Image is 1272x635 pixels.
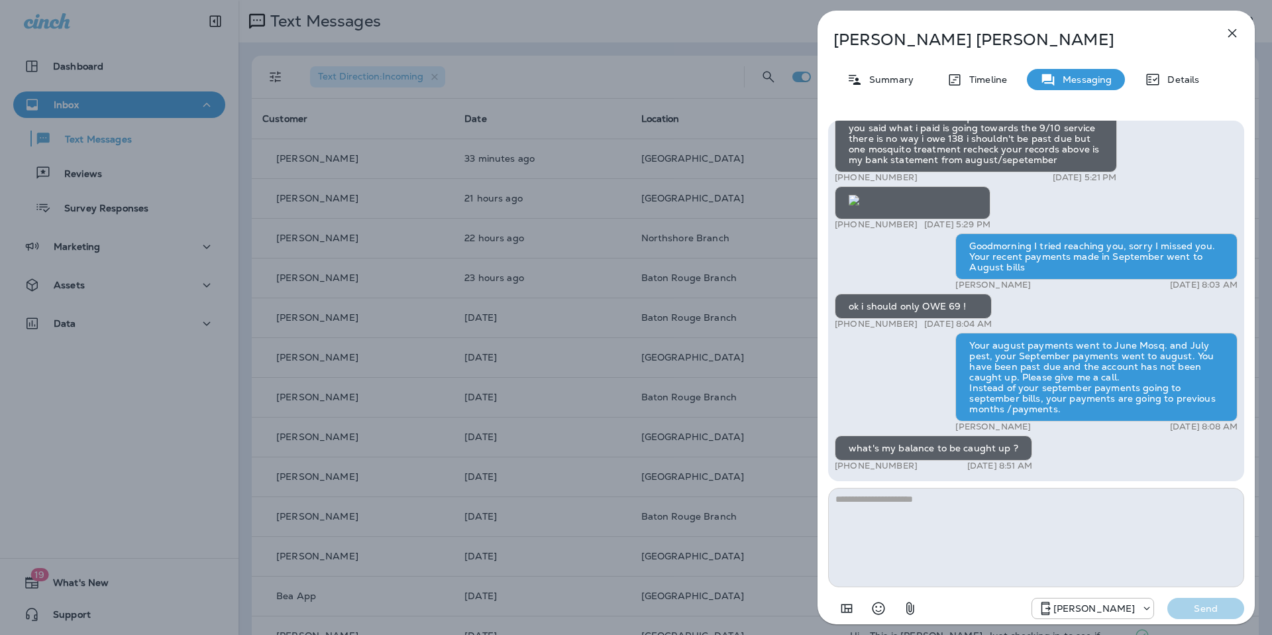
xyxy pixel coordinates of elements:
[863,74,914,85] p: Summary
[833,595,860,622] button: Add in a premade template
[955,422,1031,432] p: [PERSON_NAME]
[955,280,1031,290] p: [PERSON_NAME]
[835,435,1032,461] div: what's my balance to be caught up ?
[835,294,992,319] div: ok i should only OWE 69 !
[1056,74,1112,85] p: Messaging
[835,319,918,329] p: [PHONE_NUMBER]
[835,105,1117,172] div: there shouldn't be 3 mosquitos services there and if you said what i paid is going towards the 9/...
[1161,74,1199,85] p: Details
[1170,422,1238,432] p: [DATE] 8:08 AM
[1170,280,1238,290] p: [DATE] 8:03 AM
[924,219,990,230] p: [DATE] 5:29 PM
[835,219,918,230] p: [PHONE_NUMBER]
[963,74,1007,85] p: Timeline
[955,333,1238,422] div: Your august payments went to June Mosq. and July pest, your September payments went to august. Yo...
[849,195,859,205] img: twilio-download
[833,30,1195,49] p: [PERSON_NAME] [PERSON_NAME]
[835,172,918,183] p: [PHONE_NUMBER]
[1053,603,1136,614] p: [PERSON_NAME]
[835,461,918,471] p: [PHONE_NUMBER]
[955,233,1238,280] div: Goodmorning I tried reaching you, sorry I missed you. Your recent payments made in September went...
[924,319,992,329] p: [DATE] 8:04 AM
[865,595,892,622] button: Select an emoji
[1032,601,1154,616] div: +1 (504) 576-9603
[1053,172,1117,183] p: [DATE] 5:21 PM
[967,461,1032,471] p: [DATE] 8:51 AM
